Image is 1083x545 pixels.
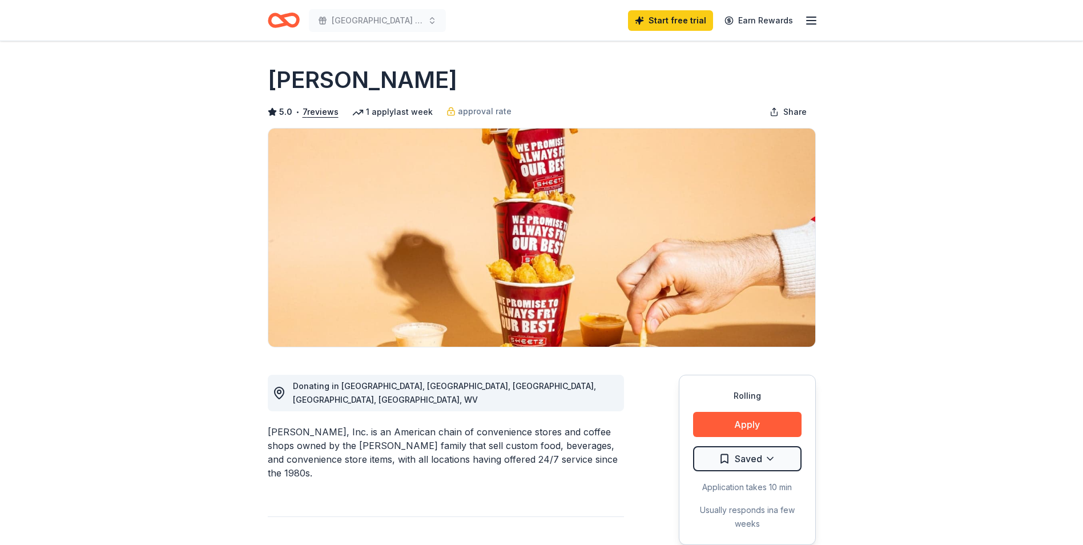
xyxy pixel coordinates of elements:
div: [PERSON_NAME], Inc. is an American chain of convenience stores and coffee shops owned by the [PER... [268,425,624,480]
button: Share [760,101,816,123]
a: Earn Rewards [718,10,800,31]
a: approval rate [446,105,512,118]
button: Apply [693,412,802,437]
span: approval rate [458,105,512,118]
span: [GEOGRAPHIC_DATA] Silent Auction [332,14,423,27]
button: Saved [693,446,802,471]
div: 1 apply last week [352,105,433,119]
button: 7reviews [303,105,339,119]
span: Share [783,105,807,119]
span: • [295,107,299,117]
div: Application takes 10 min [693,480,802,494]
h1: [PERSON_NAME] [268,64,457,96]
button: [GEOGRAPHIC_DATA] Silent Auction [309,9,446,32]
a: Start free trial [628,10,713,31]
a: Home [268,7,300,34]
span: 5.0 [279,105,292,119]
div: Usually responds in a few weeks [693,503,802,531]
div: Rolling [693,389,802,403]
span: Donating in [GEOGRAPHIC_DATA], [GEOGRAPHIC_DATA], [GEOGRAPHIC_DATA], [GEOGRAPHIC_DATA], [GEOGRAPH... [293,381,596,404]
img: Image for Sheetz [268,129,815,347]
span: Saved [735,451,762,466]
